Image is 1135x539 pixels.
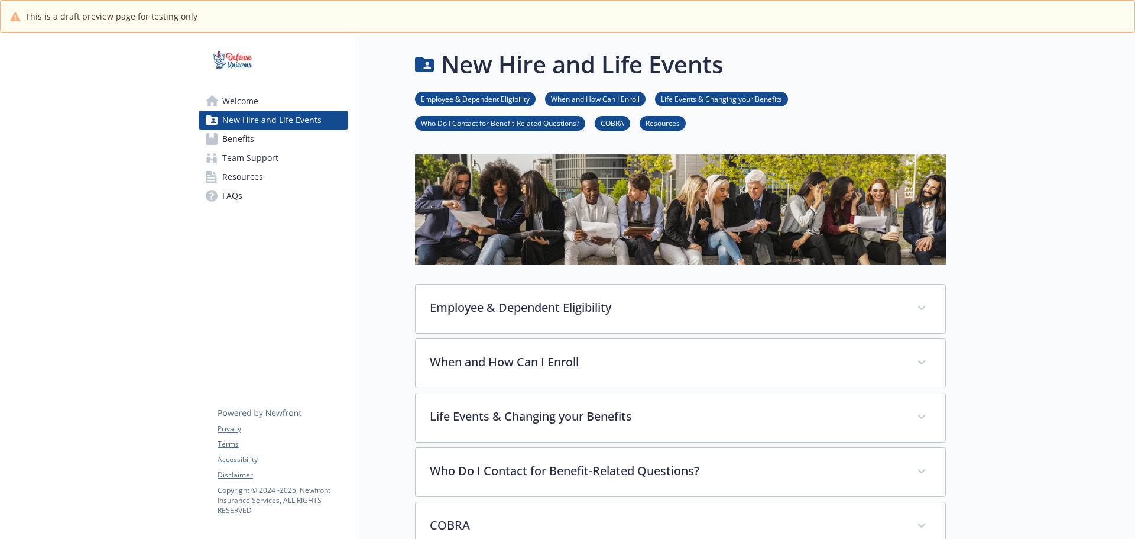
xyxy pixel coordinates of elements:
a: Benefits [199,130,348,149]
a: Resources [640,117,686,128]
a: Privacy [218,424,348,434]
span: Resources [222,167,263,186]
p: Copyright © 2024 - 2025 , Newfront Insurance Services, ALL RIGHTS RESERVED [218,485,348,515]
a: Team Support [199,149,348,167]
a: Accessibility [218,454,348,465]
a: New Hire and Life Events [199,111,348,130]
span: This is a draft preview page for testing only [25,10,197,22]
a: Employee & Dependent Eligibility [415,93,536,104]
a: Disclaimer [218,470,348,480]
a: Life Events & Changing your Benefits [655,93,788,104]
p: When and How Can I Enroll [430,353,903,371]
div: Life Events & Changing your Benefits [416,393,945,442]
a: COBRA [595,117,630,128]
p: Life Events & Changing your Benefits [430,408,903,425]
span: Team Support [222,149,278,167]
a: Welcome [199,92,348,111]
a: Resources [199,167,348,186]
div: Who Do I Contact for Benefit-Related Questions? [416,448,945,496]
a: Who Do I Contact for Benefit-Related Questions? [415,117,585,128]
span: New Hire and Life Events [222,111,322,130]
a: Terms [218,439,348,450]
p: Employee & Dependent Eligibility [430,299,903,317]
h1: New Hire and Life Events [441,47,723,82]
span: Welcome [222,92,258,111]
span: FAQs [222,186,242,205]
div: Employee & Dependent Eligibility [416,285,945,333]
span: Benefits [222,130,254,149]
a: When and How Can I Enroll [545,93,646,104]
div: When and How Can I Enroll [416,339,945,388]
p: Who Do I Contact for Benefit-Related Questions? [430,462,903,480]
p: COBRA [430,517,903,534]
img: new hire page banner [415,154,946,265]
a: FAQs [199,186,348,205]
